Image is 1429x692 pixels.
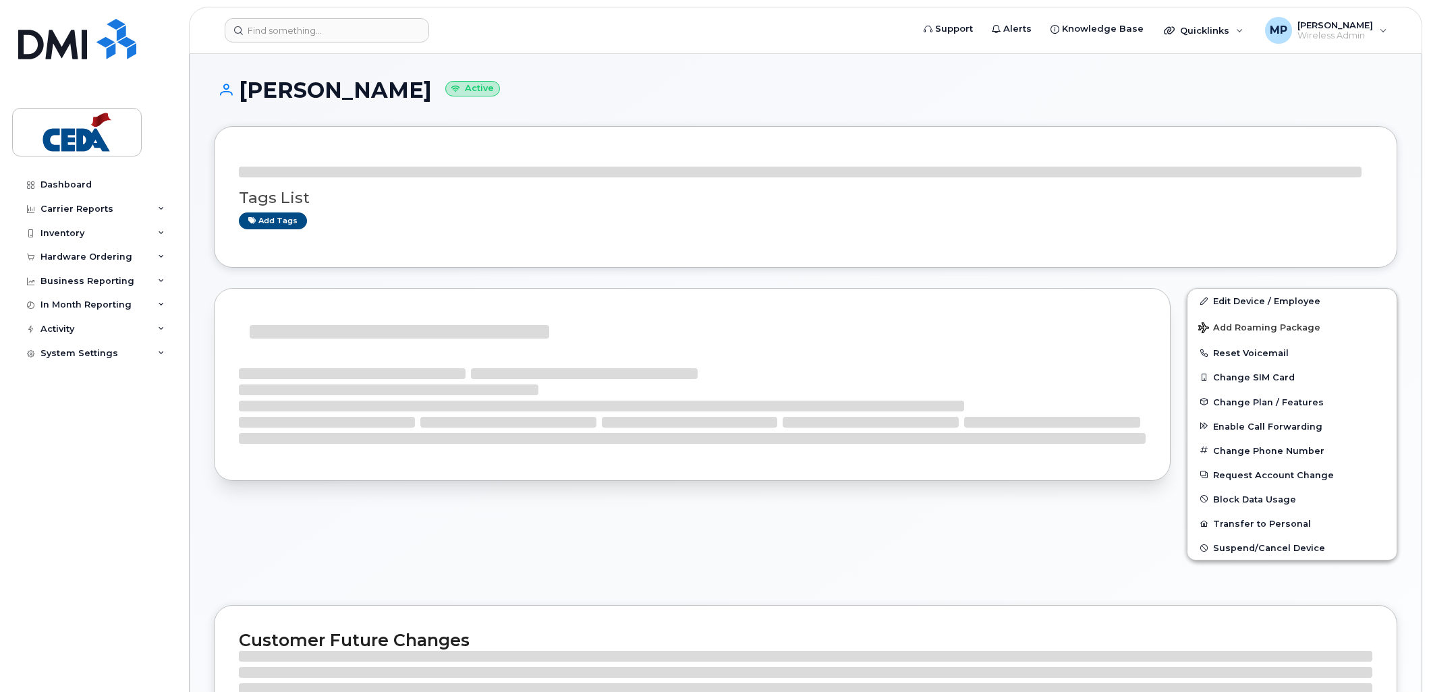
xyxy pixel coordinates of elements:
span: Change Plan / Features [1213,397,1324,407]
button: Change SIM Card [1187,365,1397,389]
a: Add tags [239,212,307,229]
small: Active [445,81,500,96]
span: Enable Call Forwarding [1213,421,1322,431]
button: Suspend/Cancel Device [1187,536,1397,560]
a: Edit Device / Employee [1187,289,1397,313]
button: Reset Voicemail [1187,341,1397,365]
span: Add Roaming Package [1198,322,1320,335]
button: Add Roaming Package [1187,313,1397,341]
h2: Customer Future Changes [239,630,1372,650]
h1: [PERSON_NAME] [214,78,1397,102]
h3: Tags List [239,190,1372,206]
button: Request Account Change [1187,463,1397,487]
button: Change Phone Number [1187,438,1397,463]
button: Enable Call Forwarding [1187,414,1397,438]
button: Change Plan / Features [1187,390,1397,414]
span: Suspend/Cancel Device [1213,543,1325,553]
button: Transfer to Personal [1187,511,1397,536]
button: Block Data Usage [1187,487,1397,511]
